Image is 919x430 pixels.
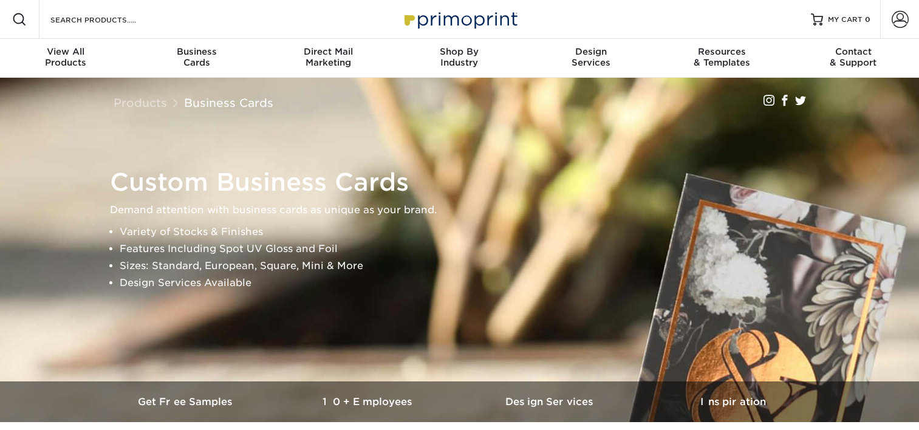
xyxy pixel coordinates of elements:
span: Direct Mail [262,46,394,57]
a: Get Free Samples [95,381,278,422]
h3: 10+ Employees [278,396,460,408]
li: Sizes: Standard, European, Square, Mini & More [120,258,821,275]
a: DesignServices [525,39,657,78]
img: Primoprint [399,6,521,32]
a: Contact& Support [788,39,919,78]
a: Shop ByIndustry [394,39,525,78]
span: Contact [788,46,919,57]
input: SEARCH PRODUCTS..... [49,12,168,27]
a: BusinessCards [131,39,262,78]
h3: Inspiration [642,396,824,408]
a: Resources& Templates [657,39,788,78]
li: Variety of Stocks & Finishes [120,224,821,241]
a: Design Services [460,381,642,422]
li: Features Including Spot UV Gloss and Foil [120,241,821,258]
span: MY CART [828,15,863,25]
a: Inspiration [642,381,824,422]
a: 10+ Employees [278,381,460,422]
h3: Design Services [460,396,642,408]
div: Industry [394,46,525,68]
span: Design [525,46,657,57]
p: Demand attention with business cards as unique as your brand. [110,202,821,219]
a: Business Cards [184,96,273,109]
div: & Templates [657,46,788,68]
a: Products [114,96,167,109]
a: Direct MailMarketing [262,39,394,78]
div: Marketing [262,46,394,68]
h1: Custom Business Cards [110,168,821,197]
span: 0 [865,15,870,24]
li: Design Services Available [120,275,821,292]
span: Business [131,46,262,57]
span: Resources [657,46,788,57]
div: Services [525,46,657,68]
div: Cards [131,46,262,68]
div: & Support [788,46,919,68]
span: Shop By [394,46,525,57]
h3: Get Free Samples [95,396,278,408]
